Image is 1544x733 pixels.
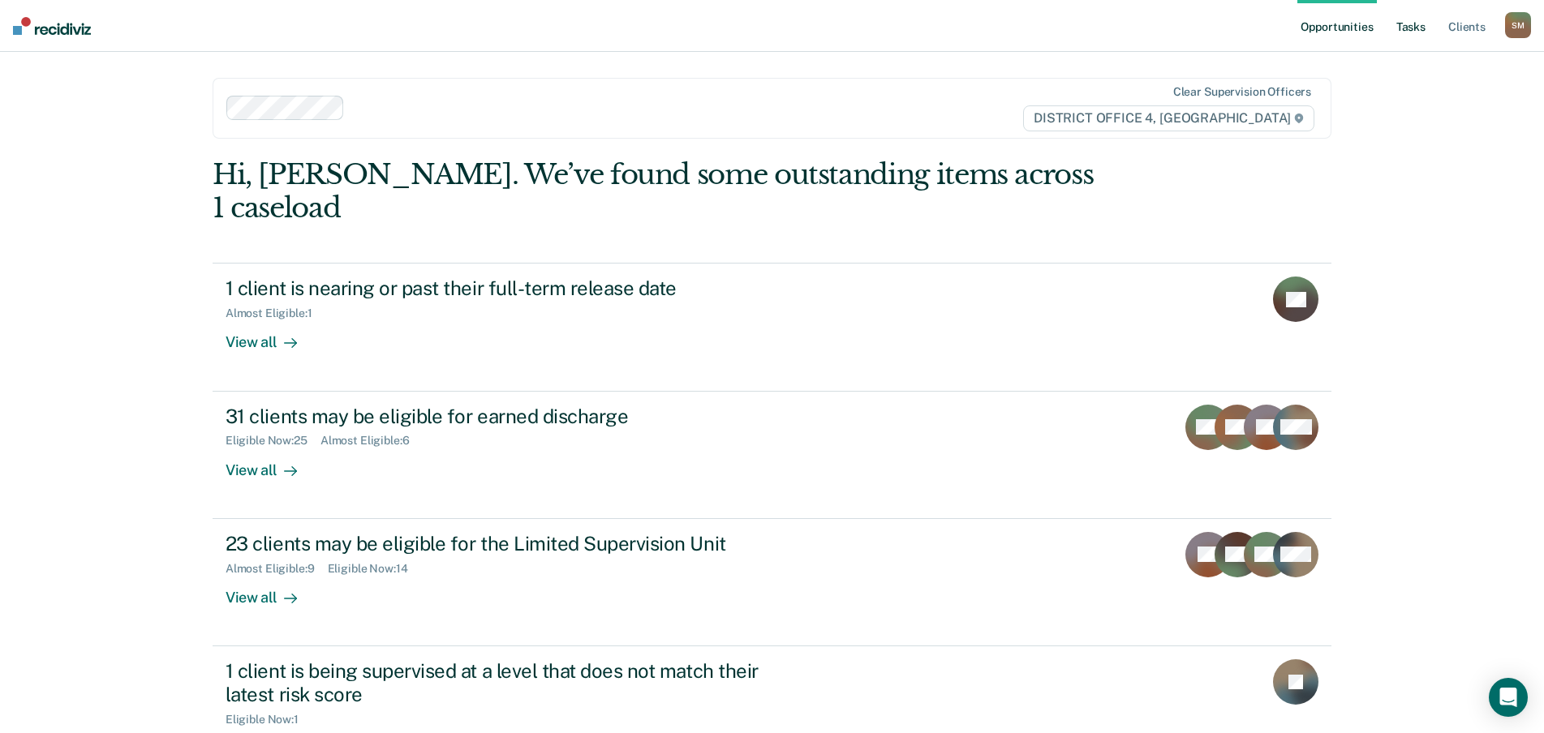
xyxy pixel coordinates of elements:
[1489,678,1528,717] div: Open Intercom Messenger
[226,434,320,448] div: Eligible Now : 25
[226,448,316,479] div: View all
[1505,12,1531,38] button: SM
[13,17,91,35] img: Recidiviz
[213,519,1331,646] a: 23 clients may be eligible for the Limited Supervision UnitAlmost Eligible:9Eligible Now:14View all
[226,659,795,706] div: 1 client is being supervised at a level that does not match their latest risk score
[226,713,312,727] div: Eligible Now : 1
[226,532,795,555] div: 23 clients may be eligible for the Limited Supervision Unit
[226,320,316,352] div: View all
[213,158,1107,225] div: Hi, [PERSON_NAME]. We’ve found some outstanding items across 1 caseload
[328,562,421,576] div: Eligible Now : 14
[213,392,1331,519] a: 31 clients may be eligible for earned dischargeEligible Now:25Almost Eligible:6View all
[226,575,316,607] div: View all
[226,562,328,576] div: Almost Eligible : 9
[226,276,795,300] div: 1 client is nearing or past their full-term release date
[1173,85,1311,99] div: Clear supervision officers
[1505,12,1531,38] div: S M
[320,434,423,448] div: Almost Eligible : 6
[1023,105,1314,131] span: DISTRICT OFFICE 4, [GEOGRAPHIC_DATA]
[226,306,325,320] div: Almost Eligible : 1
[213,263,1331,391] a: 1 client is nearing or past their full-term release dateAlmost Eligible:1View all
[226,405,795,428] div: 31 clients may be eligible for earned discharge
